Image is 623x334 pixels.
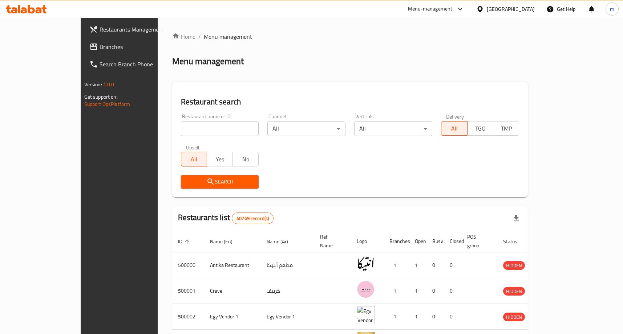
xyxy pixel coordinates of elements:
td: 1 [384,252,409,278]
span: Restaurants Management [100,25,179,34]
th: Closed [444,230,461,252]
input: Search for restaurant name or ID.. [181,121,259,136]
td: كرييف [261,278,314,304]
td: 500000 [172,252,204,278]
span: 1.0.0 [103,80,114,89]
td: 1 [384,304,409,330]
td: 0 [426,252,444,278]
h2: Restaurants list [178,212,274,224]
div: Total records count [232,213,274,224]
td: 1 [409,252,426,278]
span: Get support on: [84,92,118,102]
span: TMP [496,123,516,134]
button: TMP [493,121,519,136]
td: Egy Vendor 1 [204,304,261,330]
button: No [232,152,259,166]
td: 1 [384,278,409,304]
span: Version: [84,80,102,89]
span: 40769 record(s) [232,215,273,222]
span: ID [178,237,192,246]
div: All [354,121,432,136]
span: Search [187,177,253,186]
button: Search [181,175,259,189]
span: HIDDEN [503,313,525,321]
td: 0 [426,278,444,304]
th: Logo [351,230,384,252]
a: Branches [84,38,185,55]
span: All [184,154,204,165]
td: 1 [409,278,426,304]
td: Antika Restaurant [204,252,261,278]
a: Restaurants Management [84,21,185,38]
div: Export file [507,210,525,227]
h2: Restaurant search [181,96,519,107]
div: HIDDEN [503,287,525,296]
span: Yes [210,154,230,165]
img: Egy Vendor 1 [357,306,375,324]
td: 0 [444,252,461,278]
a: Support.OpsPlatform [84,99,130,109]
span: Menu management [204,32,252,41]
span: Search Branch Phone [100,60,179,69]
td: 500002 [172,304,204,330]
th: Branches [384,230,409,252]
th: Open [409,230,426,252]
div: Menu-management [408,5,453,13]
img: Crave [357,280,375,298]
span: TGO [470,123,490,134]
td: 0 [444,278,461,304]
button: All [181,152,207,166]
td: 500001 [172,278,204,304]
li: / [198,32,201,41]
span: Ref. Name [320,232,342,250]
span: HIDDEN [503,287,525,296]
div: HIDDEN [503,261,525,270]
button: All [441,121,467,136]
label: Upsell [186,145,199,150]
td: Egy Vendor 1 [261,304,314,330]
td: مطعم أنتيكا [261,252,314,278]
td: Crave [204,278,261,304]
span: No [236,154,256,165]
th: Busy [426,230,444,252]
td: 0 [426,304,444,330]
span: Status [503,237,527,246]
td: 0 [444,304,461,330]
span: HIDDEN [503,261,525,270]
button: Yes [207,152,233,166]
button: TGO [467,121,493,136]
td: 1 [409,304,426,330]
span: Name (En) [210,237,242,246]
span: Name (Ar) [267,237,298,246]
img: Antika Restaurant [357,255,375,273]
div: All [267,121,345,136]
span: All [444,123,464,134]
div: [GEOGRAPHIC_DATA] [487,5,535,13]
h2: Menu management [172,55,244,67]
label: Delivery [446,114,464,119]
span: Branches [100,42,179,51]
nav: breadcrumb [172,32,528,41]
span: m [610,5,614,13]
a: Search Branch Phone [84,55,185,73]
span: POS group [467,232,489,250]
